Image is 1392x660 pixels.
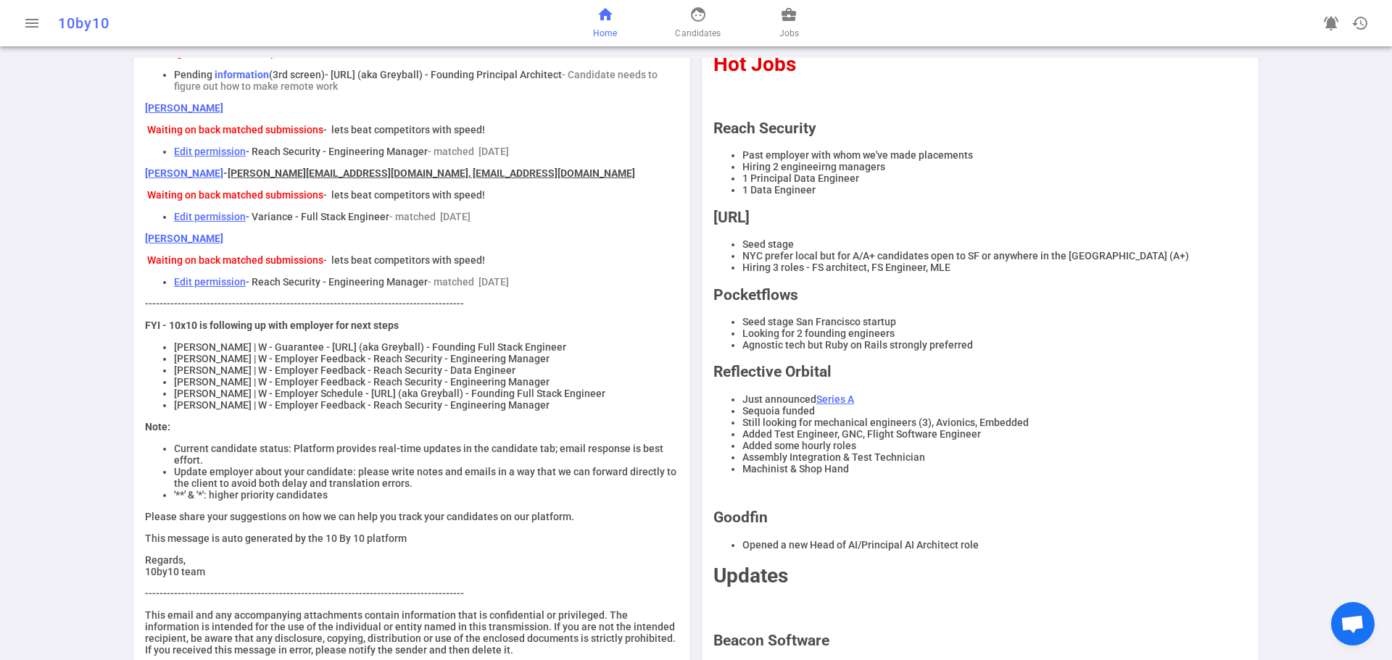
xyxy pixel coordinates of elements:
[713,363,1247,380] h2: Reflective Orbital
[174,341,679,353] li: [PERSON_NAME] | W - Guarantee - [URL] (aka Greyball) - Founding Full Stack Engineer
[323,189,485,201] span: - lets beat competitors with speed!
[174,388,679,399] li: [PERSON_NAME] | W - Employer Schedule - [URL] (aka Greyball) - Founding Full Stack Engineer
[742,417,1247,428] li: Still looking for mechanical engineers (3), Avionics, Embedded
[713,52,796,76] span: Hot Jobs
[174,69,658,92] span: - Candidate needs to figure out how to make remote work
[269,69,325,80] span: (3rd screen)
[174,146,246,157] a: Edit permission
[1331,602,1375,646] a: Open chat
[742,327,1247,339] li: Looking for 2 founding engineers
[145,511,679,522] p: Please share your suggestions on how we can help you track your candidates on our platform.
[174,466,679,489] li: Update employer about your candidate: please write notes and emails in a way that we can forward ...
[742,262,1247,273] li: Hiring 3 roles - FS architect, FS Engineer, MLE
[742,428,1247,440] li: Added Test Engineer, GNC, Flight Software Engineer
[145,319,399,331] strong: FYI - 10x10 is following up with employer for next steps
[174,69,212,80] span: Pending
[428,146,509,157] span: - matched [DATE]
[246,276,428,288] span: - Reach Security - Engineering Manager
[215,69,269,80] strong: information
[713,564,1247,588] h1: Updates
[742,451,1247,463] li: Assembly Integration & Test Technician
[174,353,679,364] li: [PERSON_NAME] | W - Employer Feedback - Reach Security - Engineering Manager
[246,146,428,157] span: - Reach Security - Engineering Manager
[597,6,614,23] span: home
[713,632,1247,649] h2: Beacon Software
[675,26,721,41] span: Candidates
[713,509,1247,526] h2: Goodfin
[174,399,679,411] li: [PERSON_NAME] | W - Employer Feedback - Reach Security - Engineering Manager
[816,393,854,405] a: Series A
[779,26,799,41] span: Jobs
[145,532,679,544] p: This message is auto generated by the 10 By 10 platform
[223,167,635,179] strong: -
[145,298,679,309] p: ----------------------------------------------------------------------------------------
[780,6,797,23] span: business_center
[593,26,617,41] span: Home
[174,443,679,466] li: Current candidate status: Platform provides real-time updates in the candidate tab; email respons...
[228,167,635,179] u: [PERSON_NAME][EMAIL_ADDRESS][DOMAIN_NAME], [EMAIL_ADDRESS][DOMAIN_NAME]
[145,167,223,179] a: [PERSON_NAME]
[174,489,679,501] li: '**' & '*': higher priority candidates
[17,9,46,38] button: Open menu
[742,463,1247,475] li: Machinist & Shop Hand
[742,149,1247,161] li: Past employer with whom we've made placements
[1322,14,1340,32] span: notifications_active
[145,554,679,577] p: Regards, 10by10 team
[174,211,246,222] a: Edit permission
[145,588,679,599] p: ----------------------------------------------------------------------------------------
[325,69,562,80] span: - [URL] (aka Greyball) - Founding Principal Architect
[246,211,389,222] span: - Variance - Full Stack Engineer
[713,286,1247,304] h2: Pocketflows
[742,539,1247,551] li: Opened a new Head of AI/Principal AI Architect role
[147,189,323,201] span: Waiting on back matched submissions
[742,405,1247,417] li: Sequoia funded
[742,393,1247,405] li: Just announced
[323,124,485,135] span: - lets beat competitors with speed!
[713,209,1247,226] h2: [URL]
[174,276,246,288] a: Edit permission
[742,184,1247,196] li: 1 Data Engineer
[145,233,223,244] a: [PERSON_NAME]
[147,124,323,135] span: Waiting on back matched submissions
[23,14,41,32] span: menu
[145,609,679,656] p: This email and any accompanying attachments contain information that is confidential or privilege...
[742,250,1247,262] li: NYC prefer local but for A/A+ candidates open to SF or anywhere in the [GEOGRAPHIC_DATA] (A+)
[742,440,1247,451] li: Added some hourly roles
[742,238,1247,250] li: Seed stage
[428,276,509,288] span: - matched [DATE]
[147,254,323,266] span: Waiting on back matched submissions
[174,376,679,388] li: [PERSON_NAME] | W - Employer Feedback - Reach Security - Engineering Manager
[593,6,617,41] a: Home
[1317,9,1346,38] a: Go to see announcements
[145,421,170,433] strong: Note:
[742,316,1247,327] li: Seed stage San Francisco startup
[145,102,223,114] a: [PERSON_NAME]
[742,161,1247,172] li: Hiring 2 engineeirng managers
[389,211,471,222] span: - matched [DATE]
[689,6,707,23] span: face
[323,254,485,266] span: - lets beat competitors with speed!
[713,120,1247,137] h2: Reach Security
[174,364,679,376] li: [PERSON_NAME] | W - Employer Feedback - Reach Security - Data Engineer
[1351,14,1369,32] span: history
[1346,9,1375,38] button: Open history
[742,339,1247,351] li: Agnostic tech but Ruby on Rails strongly preferred
[58,14,458,32] div: 10by10
[779,6,799,41] a: Jobs
[742,172,1247,184] li: 1 Principal Data Engineer
[675,6,721,41] a: Candidates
